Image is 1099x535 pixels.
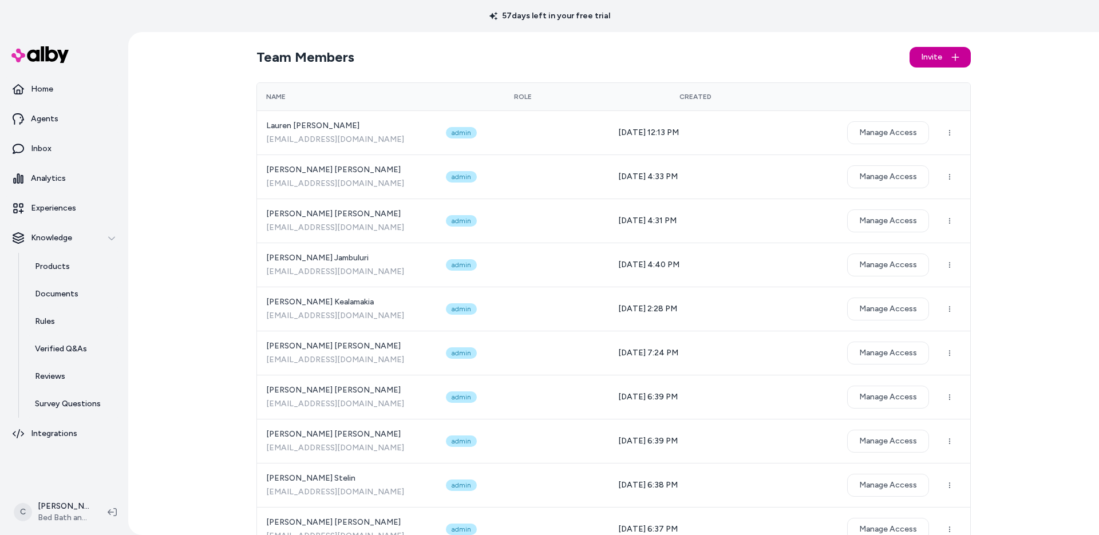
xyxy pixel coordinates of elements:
a: Products [23,253,124,280]
span: Lauren [PERSON_NAME] [266,120,428,132]
div: admin [446,435,477,447]
button: Manage Access [847,342,929,364]
button: Manage Access [847,165,929,188]
a: Inbox [5,135,124,163]
p: Inbox [31,143,52,154]
p: Verified Q&As [35,343,87,355]
a: Integrations [5,420,124,447]
span: [DATE] 6:37 PM [618,524,678,534]
span: [DATE] 2:28 PM [618,304,677,314]
span: [DATE] 4:31 PM [618,216,677,225]
span: [PERSON_NAME] [PERSON_NAME] [266,429,428,440]
a: Verified Q&As [23,335,124,363]
button: Manage Access [847,209,929,232]
a: Reviews [23,363,124,390]
p: Survey Questions [35,398,101,410]
span: [DATE] 4:33 PM [618,172,678,181]
span: [EMAIL_ADDRESS][DOMAIN_NAME] [266,442,428,454]
div: admin [446,347,477,359]
p: Home [31,84,53,95]
span: [EMAIL_ADDRESS][DOMAIN_NAME] [266,354,428,366]
span: [EMAIL_ADDRESS][DOMAIN_NAME] [266,310,428,322]
p: Agents [31,113,58,125]
span: [DATE] 6:38 PM [618,480,678,490]
img: alby Logo [11,46,69,63]
div: admin [446,259,477,271]
span: [PERSON_NAME] [PERSON_NAME] [266,385,428,396]
span: [PERSON_NAME] Stelin [266,473,428,484]
button: Manage Access [847,121,929,144]
p: 57 days left in your free trial [483,10,617,22]
span: [DATE] 4:40 PM [618,260,679,270]
span: [EMAIL_ADDRESS][DOMAIN_NAME] [266,486,428,498]
p: Products [35,261,70,272]
div: admin [446,524,477,535]
button: Manage Access [847,386,929,409]
span: [EMAIL_ADDRESS][DOMAIN_NAME] [266,266,428,278]
button: Manage Access [847,253,929,276]
p: [PERSON_NAME] [38,501,89,512]
p: Integrations [31,428,77,439]
button: Invite [910,47,971,68]
span: [PERSON_NAME] [PERSON_NAME] [266,164,428,176]
span: [DATE] 6:39 PM [618,436,678,446]
div: Name [266,92,428,101]
a: Experiences [5,195,124,222]
div: admin [446,479,477,491]
div: admin [446,303,477,315]
span: Bed Bath and Beyond [38,512,89,524]
a: Home [5,76,124,103]
div: Created [618,92,772,101]
div: admin [446,215,477,227]
a: Documents [23,280,124,308]
span: [EMAIL_ADDRESS][DOMAIN_NAME] [266,222,428,233]
span: [DATE] 12:13 PM [618,128,679,137]
p: Rules [35,316,55,327]
button: Knowledge [5,224,124,252]
span: [PERSON_NAME] Jambuluri [266,252,428,264]
p: Experiences [31,203,76,214]
p: Documents [35,288,78,300]
span: [EMAIL_ADDRESS][DOMAIN_NAME] [266,134,428,145]
span: [PERSON_NAME] [PERSON_NAME] [266,340,428,352]
span: C [14,503,32,521]
button: Manage Access [847,430,929,453]
a: Survey Questions [23,390,124,418]
h2: Team Members [256,48,354,66]
button: Manage Access [847,298,929,320]
span: [PERSON_NAME] Kealamakia [266,296,428,308]
div: admin [446,391,477,403]
div: admin [446,171,477,183]
span: [EMAIL_ADDRESS][DOMAIN_NAME] [266,398,428,410]
span: [PERSON_NAME] [PERSON_NAME] [266,208,428,220]
span: [DATE] 7:24 PM [618,348,678,358]
div: admin [446,127,477,138]
div: Role [446,92,600,101]
a: Analytics [5,165,124,192]
p: Analytics [31,173,66,184]
span: [PERSON_NAME] [PERSON_NAME] [266,517,428,528]
span: [EMAIL_ADDRESS][DOMAIN_NAME] [266,178,428,189]
p: Reviews [35,371,65,382]
span: Invite [921,51,942,63]
button: C[PERSON_NAME]Bed Bath and Beyond [7,494,98,530]
span: [DATE] 6:39 PM [618,392,678,402]
button: Manage Access [847,474,929,497]
a: Rules [23,308,124,335]
a: Agents [5,105,124,133]
p: Knowledge [31,232,72,244]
